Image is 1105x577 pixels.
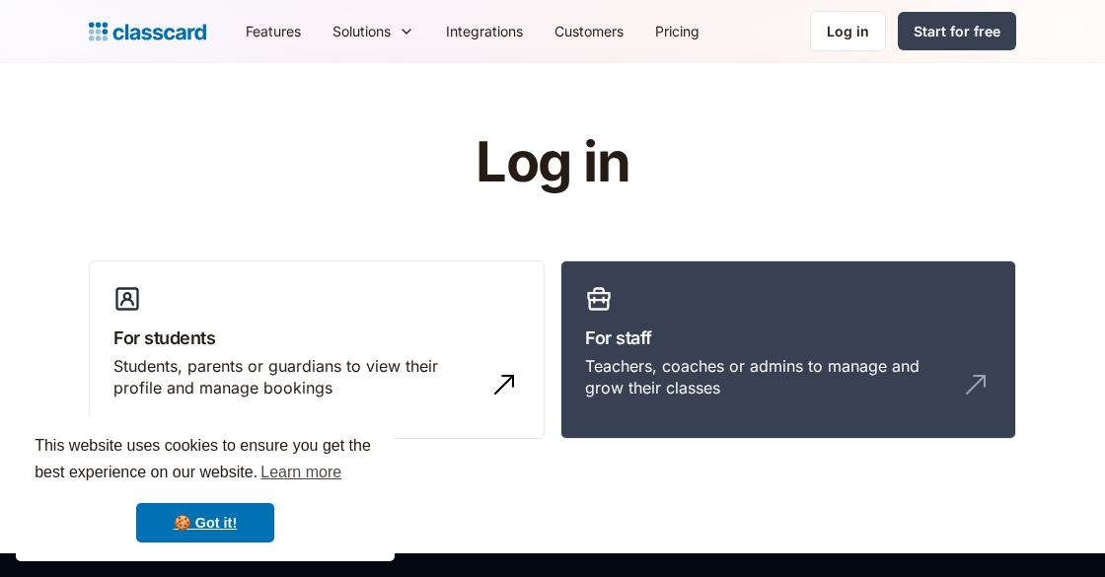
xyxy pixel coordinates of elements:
[639,9,715,53] a: Pricing
[113,325,520,351] h3: For students
[810,11,886,51] a: Log in
[898,12,1016,50] a: Start for free
[560,260,1016,440] a: For staffTeachers, coaches or admins to manage and grow their classes
[332,21,391,41] div: Solutions
[539,9,639,53] a: Customers
[827,21,869,41] div: Log in
[16,415,395,561] div: cookieconsent
[258,458,344,487] a: learn more about cookies
[585,355,952,399] div: Teachers, coaches or admins to manage and grow their classes
[430,9,539,53] a: Integrations
[585,325,992,351] h3: For staff
[317,9,430,53] div: Solutions
[35,434,376,487] span: This website uses cookies to ensure you get the best experience on our website.
[89,260,545,440] a: For studentsStudents, parents or guardians to view their profile and manage bookings
[113,355,480,399] div: Students, parents or guardians to view their profile and manage bookings
[89,18,206,45] a: Logo
[914,21,1000,41] div: Start for free
[230,9,317,53] a: Features
[240,132,866,193] h1: Log in
[136,503,274,542] a: dismiss cookie message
